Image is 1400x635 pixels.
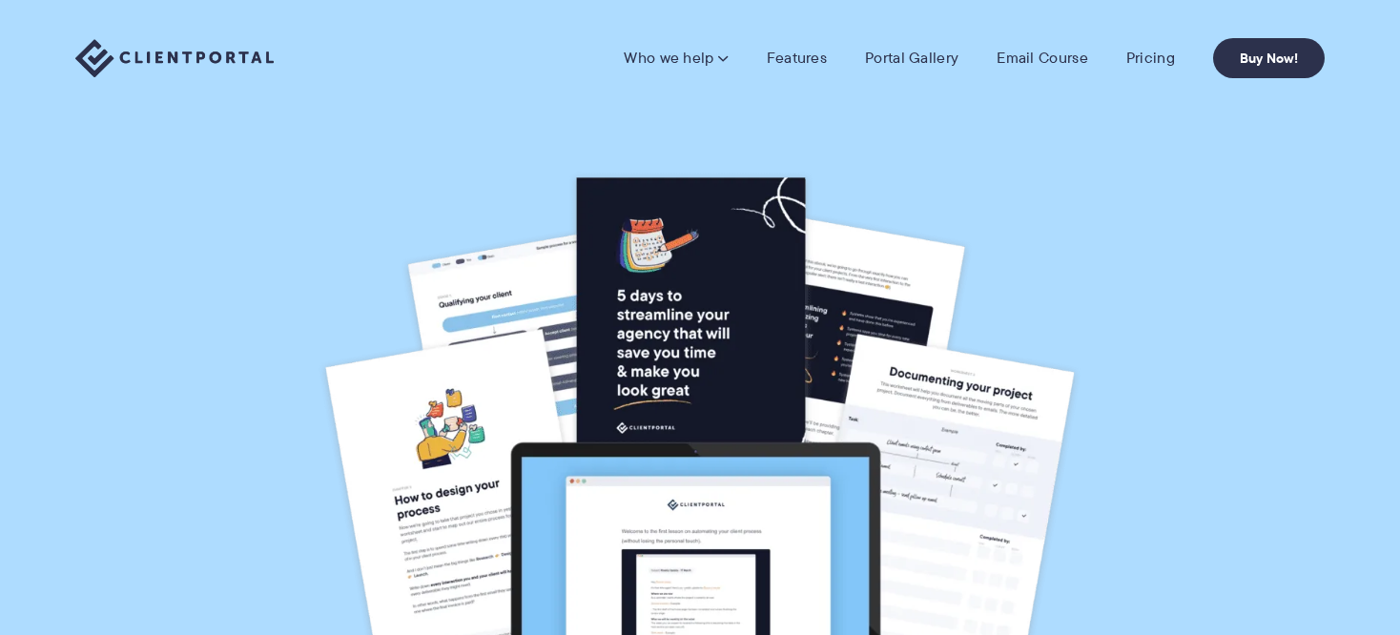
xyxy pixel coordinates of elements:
[1126,49,1175,68] a: Pricing
[624,49,728,68] a: Who we help
[865,49,958,68] a: Portal Gallery
[1213,38,1325,78] a: Buy Now!
[767,49,827,68] a: Features
[997,49,1088,68] a: Email Course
